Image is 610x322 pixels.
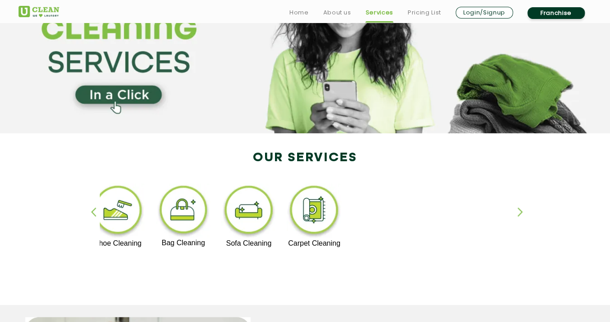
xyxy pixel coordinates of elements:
[19,6,59,17] img: UClean Laundry and Dry Cleaning
[286,183,342,239] img: carpet_cleaning_11zon.webp
[456,7,513,19] a: Login/Signup
[286,239,342,247] p: Carpet Cleaning
[156,183,211,239] img: bag_cleaning_11zon.webp
[90,183,146,239] img: shoe_cleaning_11zon.webp
[156,239,211,247] p: Bag Cleaning
[408,7,441,18] a: Pricing List
[289,7,309,18] a: Home
[365,7,393,18] a: Services
[90,239,146,247] p: Shoe Cleaning
[221,239,276,247] p: Sofa Cleaning
[221,183,276,239] img: sofa_cleaning_11zon.webp
[527,7,585,19] a: Franchise
[323,7,351,18] a: About us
